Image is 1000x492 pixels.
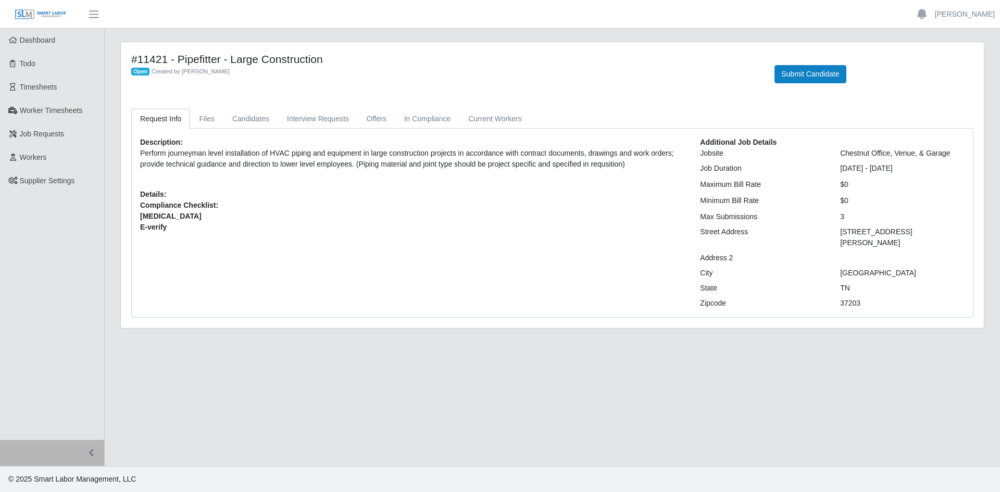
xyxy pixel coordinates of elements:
[692,179,832,190] div: Maximum Bill Rate
[700,138,777,146] b: Additional Job Details
[692,226,832,248] div: Street Address
[692,148,832,159] div: Jobsite
[832,163,972,174] div: [DATE] - [DATE]
[140,201,218,209] b: Compliance Checklist:
[832,268,972,279] div: [GEOGRAPHIC_DATA]
[140,222,684,233] span: E-verify
[832,195,972,206] div: $0
[140,190,167,198] b: Details:
[152,68,230,74] span: Created by [PERSON_NAME]
[20,153,47,161] span: Workers
[692,195,832,206] div: Minimum Bill Rate
[692,283,832,294] div: State
[8,475,136,483] span: © 2025 Smart Labor Management, LLC
[459,109,530,129] a: Current Workers
[20,176,75,185] span: Supplier Settings
[832,226,972,248] div: [STREET_ADDRESS][PERSON_NAME]
[131,53,759,66] h4: #11421 - Pipefitter - Large Construction
[832,211,972,222] div: 3
[358,109,395,129] a: Offers
[832,148,972,159] div: Chestnut Office, Venue, & Garage
[190,109,223,129] a: Files
[140,138,183,146] b: Description:
[832,283,972,294] div: TN
[20,36,56,44] span: Dashboard
[832,298,972,309] div: 37203
[140,148,684,170] p: Perform journeyman level installation of HVAC piping and equipment in large construction projects...
[20,83,57,91] span: Timesheets
[20,130,65,138] span: Job Requests
[935,9,995,20] a: [PERSON_NAME]
[20,106,82,115] span: Worker Timesheets
[692,211,832,222] div: Max Submissions
[692,253,832,263] div: Address 2
[15,9,67,20] img: SLM Logo
[278,109,358,129] a: Interview Requests
[692,268,832,279] div: City
[395,109,460,129] a: In Compliance
[832,179,972,190] div: $0
[140,211,684,222] span: [MEDICAL_DATA]
[20,59,35,68] span: Todo
[131,109,190,129] a: Request Info
[692,163,832,174] div: Job Duration
[223,109,278,129] a: Candidates
[692,298,832,309] div: Zipcode
[131,68,149,76] span: Open
[774,65,846,83] button: Submit Candidate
